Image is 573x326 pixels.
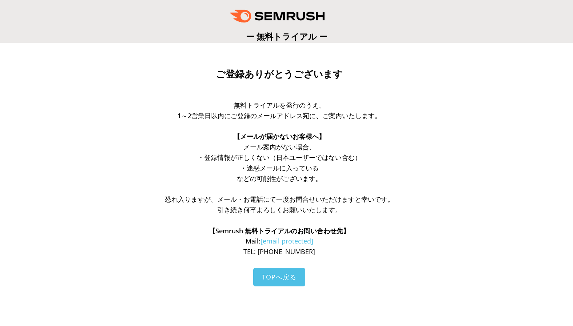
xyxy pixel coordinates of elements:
[240,164,319,172] span: ・迷惑メールに入っている
[209,226,350,235] span: 【Semrush 無料トライアルのお問い合わせ先】
[262,273,297,281] span: TOPへ戻る
[260,237,313,245] a: [email protected]
[243,142,315,151] span: メール案内がない場合、
[234,132,325,141] span: 【メールが届かないお客様へ】
[234,101,325,109] span: 無料トライアルを発行のうえ、
[253,268,305,286] a: TOPへ戻る
[216,69,343,80] span: ご登録ありがとうございます
[198,153,361,162] span: ・登録情報が正しくない（日本ユーザーではない含む）
[165,195,394,204] span: 恐れ入りますが、メール・お電話にて一度お問合せいただけますと幸いです。
[217,205,342,214] span: 引き続き何卒よろしくお願いいたします。
[246,31,327,42] span: ー 無料トライアル ー
[246,237,313,245] span: Mail:
[237,174,322,183] span: などの可能性がございます。
[178,111,381,120] span: 1～2営業日以内にご登録のメールアドレス宛に、ご案内いたします。
[243,247,315,256] span: TEL: [PHONE_NUMBER]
